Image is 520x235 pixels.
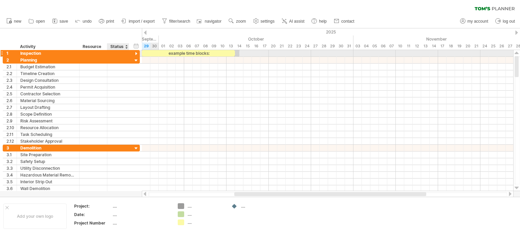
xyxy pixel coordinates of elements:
div: 1 [6,50,17,56]
span: AI assist [289,19,304,24]
span: print [106,19,114,24]
div: 3.6 [6,185,17,192]
div: Friday, 31 October 2025 [345,43,353,50]
div: Friday, 14 November 2025 [430,43,438,50]
div: Monday, 13 October 2025 [226,43,235,50]
a: AI assist [280,17,306,26]
div: Wall Demolition [20,185,76,192]
div: Monday, 27 October 2025 [311,43,320,50]
div: .... [113,212,170,217]
div: Scope Definition [20,111,76,117]
div: Layout Drafting [20,104,76,111]
div: Tuesday, 28 October 2025 [320,43,328,50]
span: zoom [236,19,246,24]
div: Resource Allocation [20,124,76,131]
div: Monday, 3 November 2025 [353,43,362,50]
div: .... [188,203,224,209]
div: Budget Estimation [20,64,76,70]
div: Wednesday, 12 November 2025 [413,43,421,50]
div: Status [110,43,125,50]
div: Date: [74,212,111,217]
a: settings [252,17,277,26]
div: .... [113,220,170,226]
div: Tuesday, 14 October 2025 [235,43,243,50]
div: Thursday, 16 October 2025 [252,43,260,50]
div: October 2025 [159,36,353,43]
div: Tuesday, 11 November 2025 [404,43,413,50]
div: 2.8 [6,111,17,117]
div: Thursday, 2 October 2025 [167,43,176,50]
span: settings [261,19,275,24]
div: 3.5 [6,179,17,185]
span: filter/search [169,19,190,24]
div: Monday, 6 October 2025 [184,43,193,50]
div: Planning [20,57,76,63]
span: new [14,19,21,24]
div: Friday, 10 October 2025 [218,43,226,50]
div: Resource [83,43,103,50]
div: 2.9 [6,118,17,124]
div: Material Sourcing [20,97,76,104]
div: Project: [74,203,111,209]
div: Activity [20,43,75,50]
a: my account [458,17,490,26]
div: Friday, 17 October 2025 [260,43,269,50]
div: Monday, 29 September 2025 [142,43,150,50]
div: 2.10 [6,124,17,131]
a: filter/search [160,17,192,26]
div: Tuesday, 18 November 2025 [447,43,455,50]
div: Monday, 24 November 2025 [480,43,489,50]
div: .... [113,203,170,209]
span: log out [503,19,515,24]
div: Site Preparation [20,151,76,158]
div: 2.11 [6,131,17,138]
div: Inspection [20,50,76,56]
div: Utility Disconnection [20,165,76,171]
div: Tuesday, 4 November 2025 [362,43,370,50]
div: Tuesday, 30 September 2025 [150,43,159,50]
div: Monday, 20 October 2025 [269,43,277,50]
div: Friday, 3 October 2025 [176,43,184,50]
div: Tuesday, 7 October 2025 [193,43,201,50]
div: Hazardous Material Removal [20,172,76,178]
div: 3.4 [6,172,17,178]
div: Thursday, 23 October 2025 [294,43,303,50]
a: open [27,17,47,26]
div: Project Number [74,220,111,226]
div: Wednesday, 19 November 2025 [455,43,463,50]
div: Design Consultation [20,77,76,84]
div: 3.1 [6,151,17,158]
a: help [310,17,329,26]
a: undo [73,17,94,26]
div: Wednesday, 1 October 2025 [159,43,167,50]
div: 2 [6,57,17,63]
div: Demolition [20,145,76,151]
a: zoom [227,17,248,26]
a: new [5,17,23,26]
span: help [319,19,327,24]
div: 2.4 [6,84,17,90]
div: Tuesday, 25 November 2025 [489,43,497,50]
div: example time blocks: [142,50,235,56]
a: save [50,17,70,26]
div: Stakeholder Approval [20,138,76,144]
div: Interior Strip Out [20,179,76,185]
div: Wednesday, 29 October 2025 [328,43,337,50]
a: import / export [120,17,157,26]
div: .... [188,211,224,217]
div: Friday, 7 November 2025 [387,43,396,50]
div: .... [241,203,278,209]
div: Permit Acquisition [20,84,76,90]
div: .... [188,219,224,225]
div: Thursday, 6 November 2025 [379,43,387,50]
div: Safety Setup [20,158,76,165]
div: Risk Assessment [20,118,76,124]
span: contact [341,19,354,24]
div: Friday, 21 November 2025 [472,43,480,50]
span: my account [468,19,488,24]
div: Wednesday, 5 November 2025 [370,43,379,50]
div: Wednesday, 22 October 2025 [286,43,294,50]
div: Wednesday, 26 November 2025 [497,43,506,50]
span: import / export [129,19,155,24]
div: Monday, 17 November 2025 [438,43,447,50]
